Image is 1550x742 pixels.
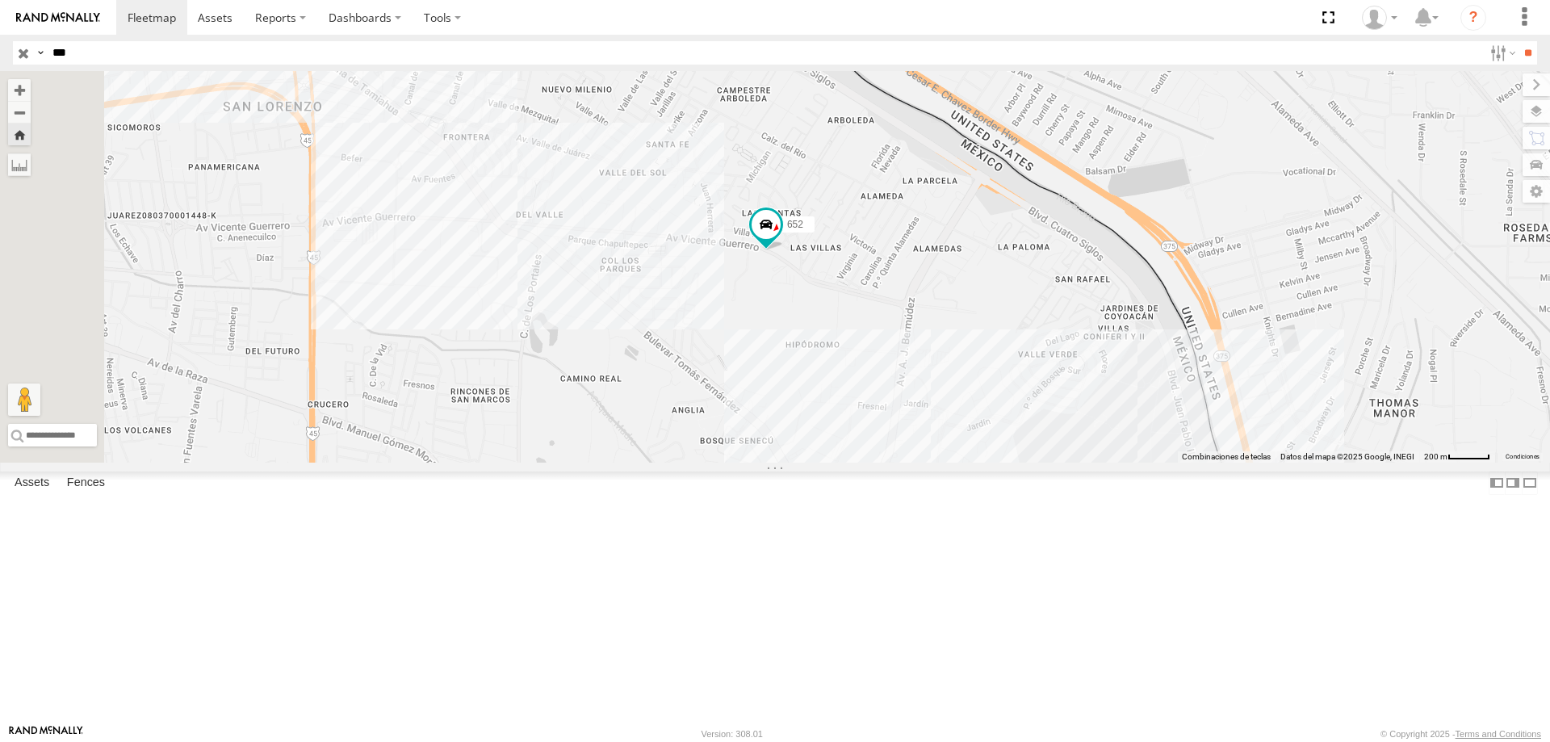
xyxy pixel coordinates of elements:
label: Measure [8,153,31,176]
button: Zoom in [8,79,31,101]
button: Combinaciones de teclas [1182,451,1271,463]
button: Arrastra el hombrecito naranja al mapa para abrir Street View [8,384,40,416]
label: Hide Summary Table [1522,472,1538,495]
i: ? [1460,5,1486,31]
a: Terms and Conditions [1456,729,1541,739]
span: Datos del mapa ©2025 Google, INEGI [1280,452,1414,461]
div: Version: 308.01 [702,729,763,739]
label: Dock Summary Table to the Left [1489,472,1505,495]
label: Map Settings [1523,180,1550,203]
button: Zoom Home [8,124,31,145]
label: Fences [59,472,113,494]
button: Escala del mapa: 200 m por 49 píxeles [1419,451,1495,463]
div: MANUEL HERNANDEZ [1356,6,1403,30]
label: Assets [6,472,57,494]
img: rand-logo.svg [16,12,100,23]
label: Search Filter Options [1484,41,1519,65]
div: © Copyright 2025 - [1380,729,1541,739]
span: 652 [787,219,803,230]
label: Search Query [34,41,47,65]
button: Zoom out [8,101,31,124]
label: Dock Summary Table to the Right [1505,472,1521,495]
a: Visit our Website [9,726,83,742]
span: 200 m [1424,452,1447,461]
a: Condiciones (se abre en una nueva pestaña) [1506,454,1540,460]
